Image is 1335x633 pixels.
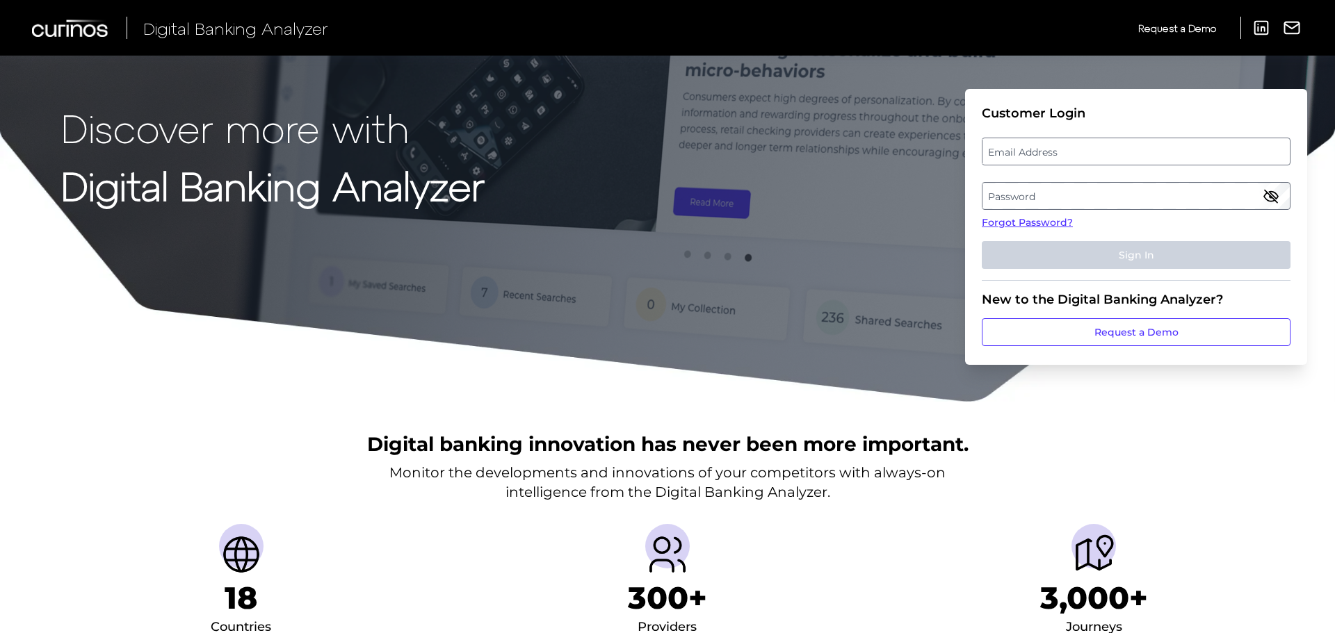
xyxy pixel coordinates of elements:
label: Password [982,183,1289,208]
button: Sign In [982,241,1290,269]
h1: 300+ [628,579,707,616]
a: Request a Demo [982,318,1290,346]
img: Countries [219,532,264,577]
div: New to the Digital Banking Analyzer? [982,292,1290,307]
div: Customer Login [982,106,1290,121]
span: Request a Demo [1138,22,1216,34]
h1: 3,000+ [1040,579,1148,616]
a: Request a Demo [1138,17,1216,40]
p: Monitor the developments and innovations of your competitors with always-on intelligence from the... [389,463,946,502]
strong: Digital Banking Analyzer [61,162,485,208]
span: Digital Banking Analyzer [143,18,328,38]
a: Forgot Password? [982,215,1290,230]
h2: Digital banking innovation has never been more important. [367,431,969,457]
img: Journeys [1071,532,1116,577]
label: Email Address [982,139,1289,164]
h1: 18 [225,579,257,616]
img: Providers [645,532,690,577]
img: Curinos [32,19,110,37]
p: Discover more with [61,106,485,149]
